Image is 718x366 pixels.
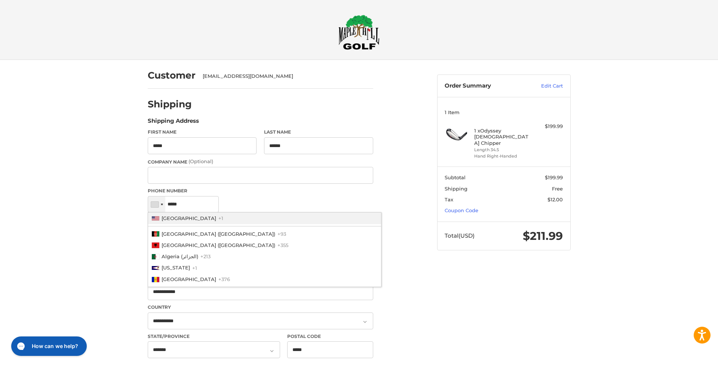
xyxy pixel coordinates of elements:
[162,276,216,282] span: [GEOGRAPHIC_DATA]
[162,242,275,248] span: [GEOGRAPHIC_DATA] ([GEOGRAPHIC_DATA])
[218,215,223,221] span: +1
[445,196,453,202] span: Tax
[192,265,197,271] span: +1
[148,187,373,194] label: Phone Number
[148,304,373,311] label: Country
[148,70,196,81] h2: Customer
[525,82,563,90] a: Edit Cart
[200,253,211,259] span: +213
[445,174,466,180] span: Subtotal
[148,158,373,165] label: Company Name
[148,333,280,340] label: State/Province
[445,207,478,213] a: Coupon Code
[552,186,563,192] span: Free
[7,334,89,359] iframe: Gorgias live chat messenger
[162,231,275,237] span: [GEOGRAPHIC_DATA] (‫[GEOGRAPHIC_DATA]‬‎)
[338,15,380,50] img: Maple Hill Golf
[445,232,475,239] span: Total (USD)
[148,129,257,135] label: First Name
[264,129,373,135] label: Last Name
[474,153,531,159] li: Hand Right-Handed
[547,196,563,202] span: $12.00
[287,333,373,340] label: Postal Code
[148,117,199,129] legend: Shipping Address
[523,229,563,243] span: $211.99
[188,158,213,164] small: (Optional)
[203,73,366,80] div: [EMAIL_ADDRESS][DOMAIN_NAME]
[474,147,531,153] li: Length 34.5
[277,242,288,248] span: +355
[148,98,192,110] h2: Shipping
[445,186,467,192] span: Shipping
[162,253,198,259] span: Algeria (‫الجزائر‬‎)
[218,276,230,282] span: +376
[533,123,563,130] div: $199.99
[162,265,190,271] span: [US_STATE]
[545,174,563,180] span: $199.99
[445,82,525,90] h3: Order Summary
[445,109,563,115] h3: 1 Item
[277,231,286,237] span: +93
[148,212,381,287] ul: List of countries
[474,128,531,146] h4: 1 x Odyssey [DEMOGRAPHIC_DATA] Chipper
[162,215,216,221] span: [GEOGRAPHIC_DATA]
